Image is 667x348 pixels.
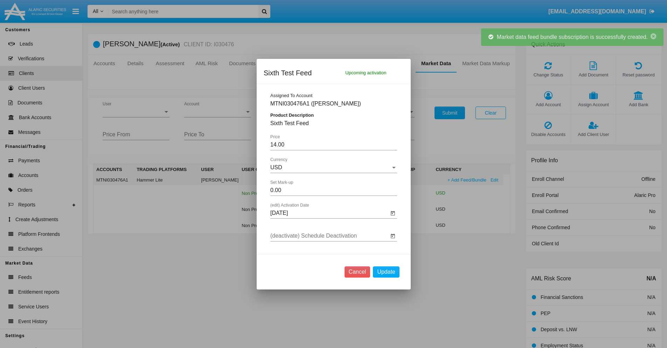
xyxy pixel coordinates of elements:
[270,101,361,107] span: MTNI030476A1 ([PERSON_NAME])
[270,120,309,126] span: Sixth Test Feed
[389,209,397,217] button: Open calendar
[344,266,370,278] button: Cancel
[497,34,648,40] span: Market data feed bundle subscription is successfully created.
[373,266,399,278] button: Update
[264,67,312,79] span: Sixth Test Feed
[270,93,312,98] span: Assigned To Account
[270,112,314,118] span: Product Description
[345,67,386,79] span: Upcoming activation
[389,232,397,240] button: Open calendar
[270,164,282,170] span: USD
